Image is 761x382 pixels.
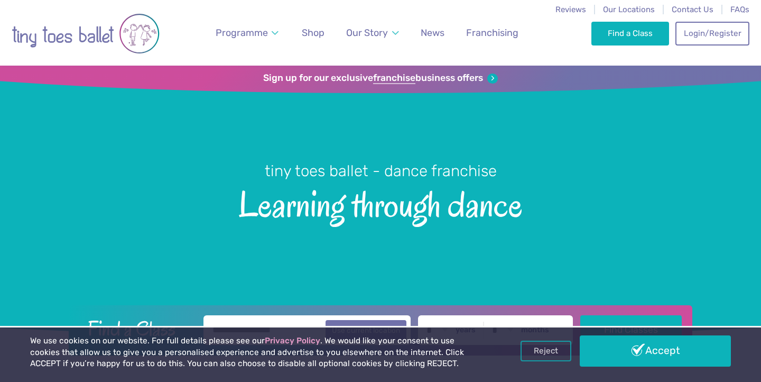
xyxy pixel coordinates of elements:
[591,22,669,45] a: Find a Class
[12,7,160,60] img: tiny toes ballet
[580,335,731,366] a: Accept
[18,181,743,224] span: Learning through dance
[580,315,682,345] button: Find Classes
[265,336,320,345] a: Privacy Policy
[302,27,324,38] span: Shop
[730,5,749,14] a: FAQs
[326,320,406,340] button: Use current location
[211,21,284,45] a: Programme
[421,27,444,38] span: News
[263,72,497,84] a: Sign up for our exclusivefranchisebusiness offers
[675,22,749,45] a: Login/Register
[297,21,329,45] a: Shop
[416,21,449,45] a: News
[373,72,415,84] strong: franchise
[79,315,197,342] h2: Find a Class
[461,21,523,45] a: Franchising
[521,341,571,361] a: Reject
[265,162,497,180] small: tiny toes ballet - dance franchise
[346,27,388,38] span: Our Story
[603,5,655,14] a: Our Locations
[672,5,713,14] a: Contact Us
[341,21,404,45] a: Our Story
[466,27,518,38] span: Franchising
[555,5,586,14] a: Reviews
[216,27,268,38] span: Programme
[30,335,486,370] p: We use cookies on our website. For full details please see our . We would like your consent to us...
[521,325,549,335] label: months
[456,325,476,335] label: years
